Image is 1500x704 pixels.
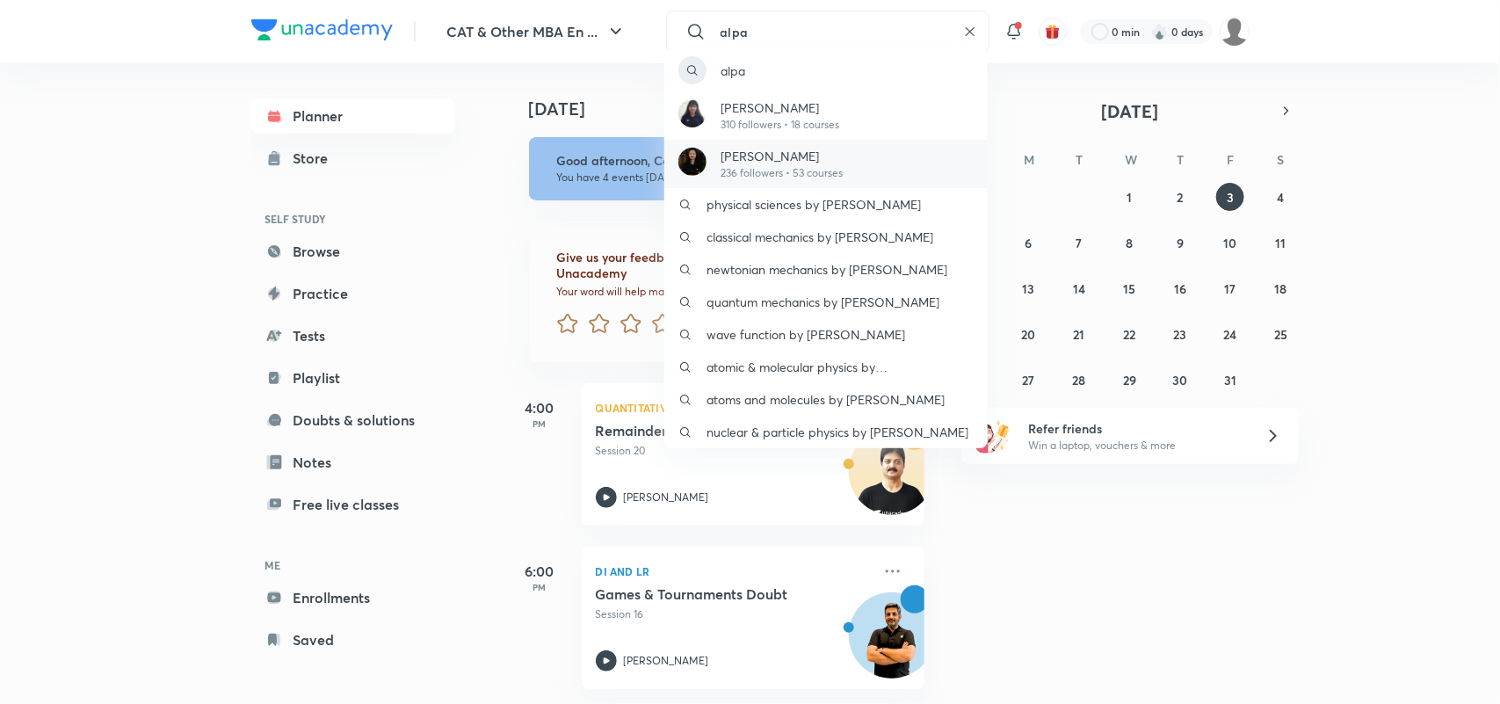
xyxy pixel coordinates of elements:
a: classical mechanics by [PERSON_NAME] [664,221,988,253]
p: atomic & molecular physics by [PERSON_NAME] [707,358,974,376]
a: wave function by [PERSON_NAME] [664,318,988,351]
p: 236 followers • 53 courses [721,165,843,181]
p: quantum mechanics by [PERSON_NAME] [707,293,939,311]
p: newtonian mechanics by [PERSON_NAME] [707,260,947,279]
a: newtonian mechanics by [PERSON_NAME] [664,253,988,286]
a: alpa [664,49,988,91]
a: quantum mechanics by [PERSON_NAME] [664,286,988,318]
p: alpa [721,62,745,80]
p: wave function by [PERSON_NAME] [707,325,905,344]
p: [PERSON_NAME] [721,98,839,117]
p: classical mechanics by [PERSON_NAME] [707,228,933,246]
p: physical sciences by [PERSON_NAME] [707,195,921,214]
p: atoms and molecules by [PERSON_NAME] [707,390,945,409]
a: physical sciences by [PERSON_NAME] [664,188,988,221]
p: [PERSON_NAME] [721,147,843,165]
img: Avatar [678,148,707,176]
img: Avatar [678,99,707,127]
a: atomic & molecular physics by [PERSON_NAME] [664,351,988,383]
p: nuclear & particle physics by [PERSON_NAME] [707,423,968,441]
a: Avatar[PERSON_NAME]310 followers • 18 courses [664,91,988,140]
a: atoms and molecules by [PERSON_NAME] [664,383,988,416]
a: Avatar[PERSON_NAME]236 followers • 53 courses [664,140,988,188]
a: nuclear & particle physics by [PERSON_NAME] [664,416,988,448]
p: 310 followers • 18 courses [721,117,839,133]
